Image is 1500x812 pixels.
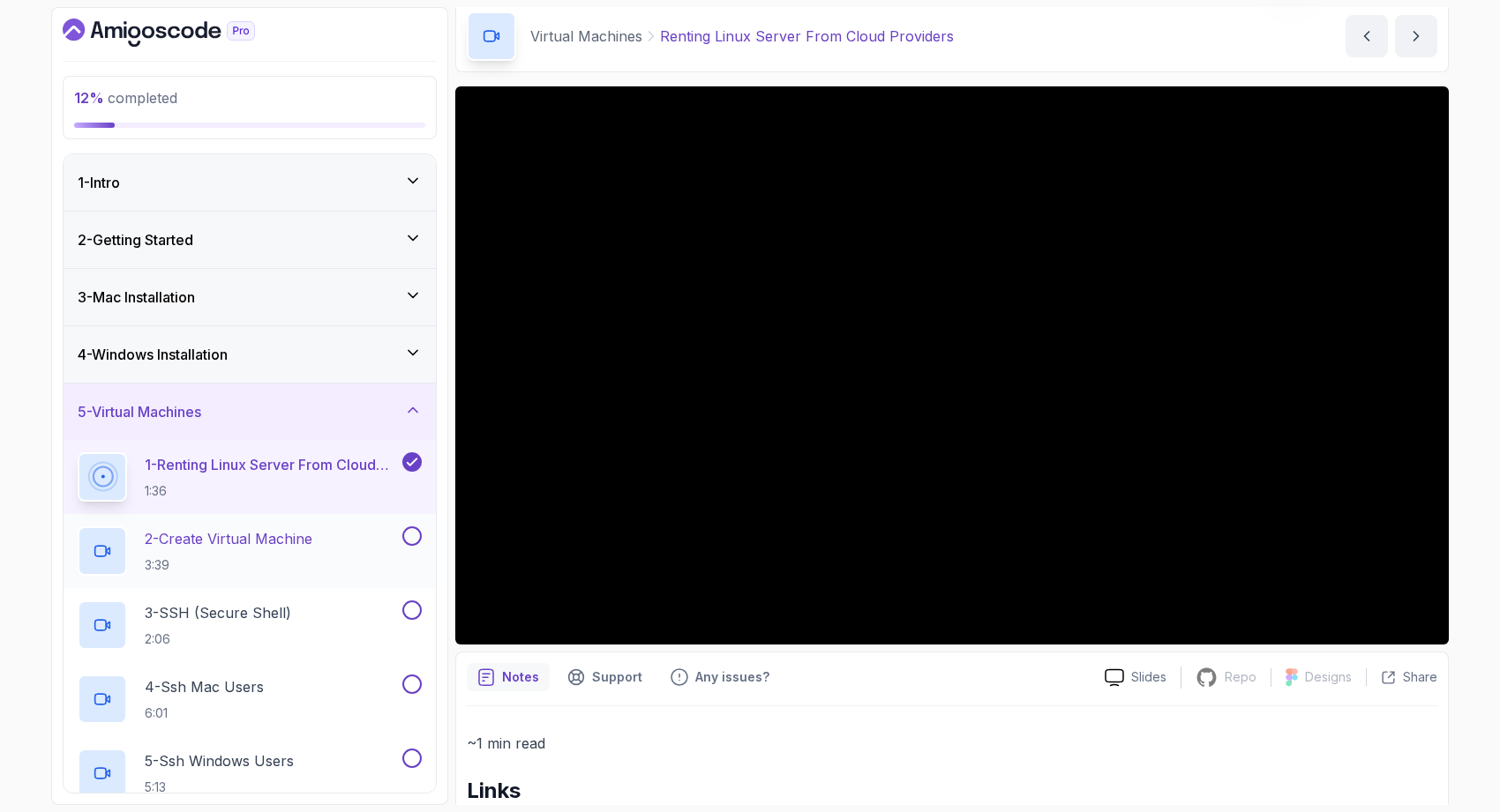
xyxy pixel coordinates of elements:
[467,663,550,691] button: notes button
[64,154,436,211] button: 1-Intro
[178,102,192,116] img: tab_keywords_by_traffic_grey.svg
[78,452,422,502] button: 1-Renting Linux Server From Cloud Providers1:36
[64,212,436,268] button: 2-Getting Started
[78,674,422,724] button: 4-Ssh Mac Users6:01
[1346,15,1388,57] button: previous content
[1403,668,1437,686] p: Share
[64,326,436,383] button: 4-Windows Installation
[1225,668,1256,686] p: Repo
[145,602,291,623] p: 3 - SSH (Secure Shell)
[467,731,1437,756] p: ~1 min read
[28,46,42,60] img: website_grey.svg
[49,28,86,42] div: v 4.0.25
[530,26,642,47] p: Virtual Machines
[145,778,294,796] p: 5:13
[467,777,1437,805] h2: Links
[592,668,642,686] p: Support
[695,668,769,686] p: Any issues?
[145,528,312,549] p: 2 - Create Virtual Machine
[660,26,954,47] p: Renting Linux Server From Cloud Providers
[63,19,296,47] a: Dashboard
[78,749,422,798] button: 5-Ssh Windows Users5:13
[78,401,201,422] h3: 5 - Virtual Machines
[502,668,539,686] p: Notes
[74,89,104,107] span: 12 %
[145,454,399,475] p: 1 - Renting Linux Server From Cloud Providers
[145,482,399,500] p: 1:36
[1305,668,1352,686] p: Designs
[78,526,422,576] button: 2-Create Virtual Machine3:39
[145,676,264,697] p: 4 - Ssh Mac Users
[1091,668,1181,687] a: Slides
[78,229,193,250] h3: 2 - Getting Started
[145,704,264,722] p: 6:01
[46,46,194,60] div: Domain: [DOMAIN_NAME]
[74,89,177,107] span: completed
[198,104,291,115] div: Keywords by Traffic
[51,102,65,116] img: tab_domain_overview_orange.svg
[145,630,291,648] p: 2:06
[1131,668,1166,686] p: Slides
[455,86,1449,644] iframe: 1 - Renting Linux Server From Cloud Providers
[557,663,653,691] button: Support button
[64,384,436,440] button: 5-Virtual Machines
[28,28,42,42] img: logo_orange.svg
[78,287,195,308] h3: 3 - Mac Installation
[64,269,436,325] button: 3-Mac Installation
[78,600,422,650] button: 3-SSH (Secure Shell)2:06
[145,556,312,574] p: 3:39
[1366,668,1437,686] button: Share
[1395,15,1437,57] button: next content
[660,663,780,691] button: Feedback button
[145,750,294,771] p: 5 - Ssh Windows Users
[78,172,120,193] h3: 1 - Intro
[78,344,228,365] h3: 4 - Windows Installation
[71,104,158,115] div: Domain Overview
